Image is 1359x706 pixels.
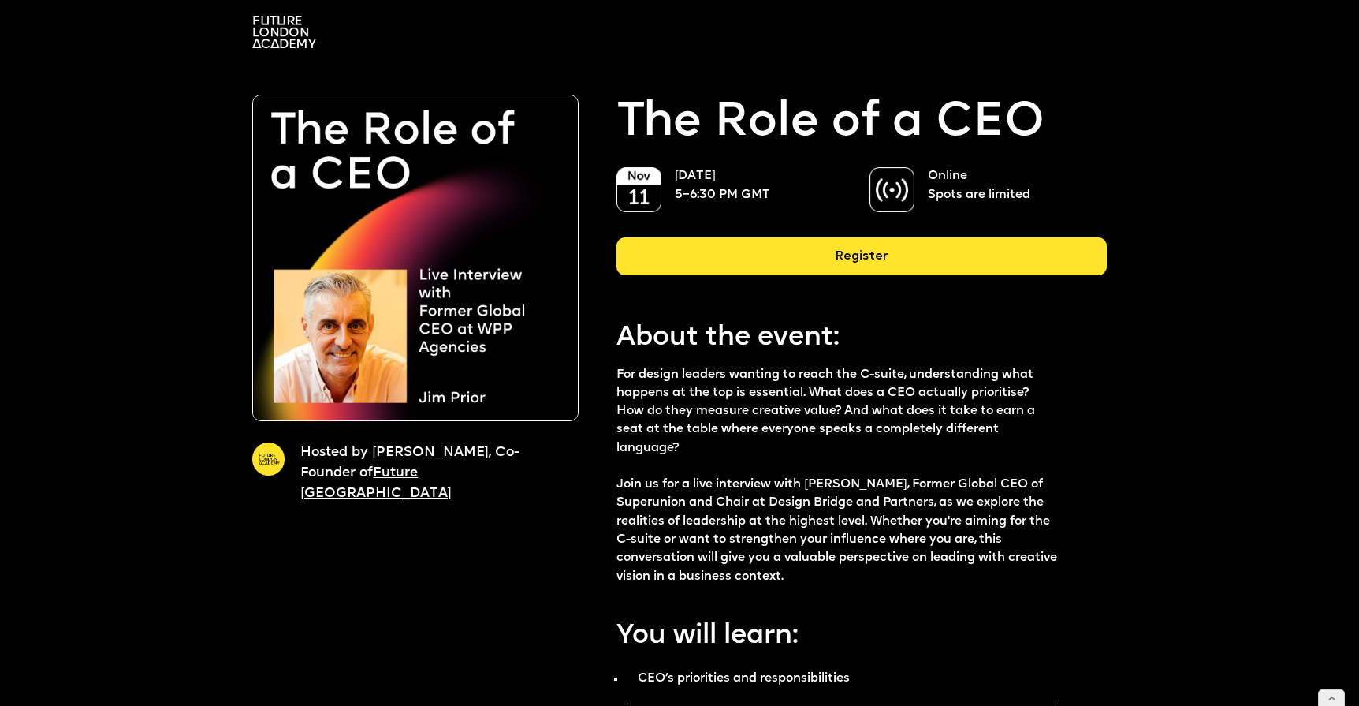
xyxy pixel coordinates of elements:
p: Hosted by [PERSON_NAME], Co-Founder of [300,443,551,504]
p: The Role of a CEO [616,95,1044,151]
p: [DATE] 5–6:30 PM GMT [675,167,854,204]
p: You will learn: [616,618,1057,656]
div: Register [616,237,1107,275]
img: A yellow circle with Future London Academy logo [252,443,285,475]
img: A logo saying in 3 lines: Future London Academy [252,16,316,48]
a: Register [616,237,1107,288]
p: Online Spots are limited [928,167,1107,204]
a: Future [GEOGRAPHIC_DATA] [300,466,451,500]
p: About the event: [616,319,1057,357]
strong: CEO’s priorities and responsibilities [638,672,850,685]
p: For design leaders wanting to reach the C-suite, understanding what happens at the top is essenti... [616,366,1057,586]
